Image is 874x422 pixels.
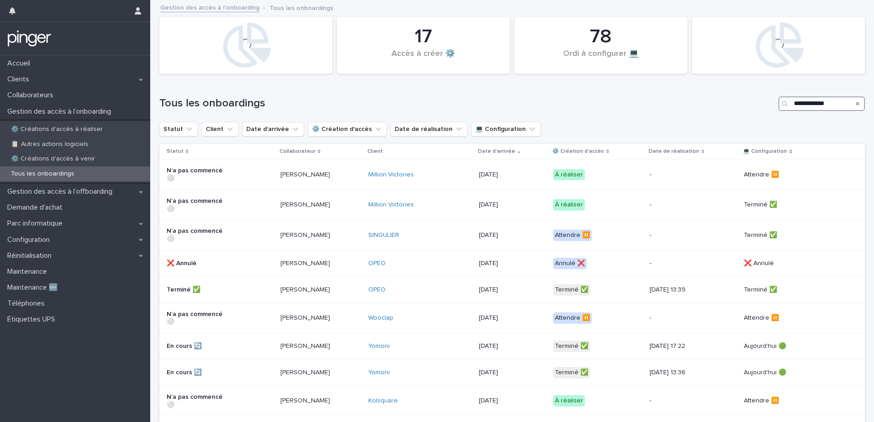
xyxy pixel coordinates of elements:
[280,314,346,322] p: [PERSON_NAME]
[279,146,315,156] p: Collaborateur
[159,386,865,416] tr: N’a pas commencé ⚪[PERSON_NAME]Kolsquare [DATE]À réaliser-Attendre ⏸️
[479,286,544,294] p: [DATE]
[368,201,414,209] a: Million Victories
[159,276,865,303] tr: Terminé ✅[PERSON_NAME]OPEO [DATE]Terminé ✅[DATE] 13:39Terminé ✅
[159,250,865,276] tr: ❌ Annulé[PERSON_NAME]OPEO [DATE]Annulé ❌-❌ Annulé
[650,342,715,350] p: [DATE] 17:22
[553,367,590,378] div: Terminé ✅
[242,122,304,136] button: Date d'arrivée
[269,2,333,12] p: Tous les onboardings
[368,171,414,179] a: Million Victories
[167,197,232,213] p: N’a pas commencé ⚪
[159,303,865,333] tr: N’a pas commencé ⚪[PERSON_NAME]Wooclap [DATE]Attendre ⏸️-Attendre ⏸️
[471,122,541,136] button: 💻 Configuration
[553,230,592,241] div: Attendre ⏸️
[167,260,232,267] p: ❌ Annulé
[167,342,232,350] p: En cours 🔄
[4,203,70,212] p: Demande d'achat
[479,171,544,179] p: [DATE]
[650,260,715,267] p: -
[167,167,232,182] p: N’a pas commencé ⚪
[743,146,787,156] p: 💻 Configuration
[553,258,587,269] div: Annulé ❌
[368,260,386,267] a: OPEO
[4,59,37,68] p: Accueil
[778,96,865,111] input: Search
[744,286,809,294] p: Terminé ✅
[280,201,346,209] p: [PERSON_NAME]
[4,267,54,276] p: Maintenance
[167,146,183,156] p: Statut
[744,201,809,209] p: Terminé ✅
[167,311,232,326] p: N’a pas commencé ⚪
[479,369,544,377] p: [DATE]
[159,97,775,110] h1: Tous les onboardings
[4,170,81,178] p: Tous les onboardings
[4,236,57,244] p: Configuration
[552,146,604,156] p: ⚙️ Création d'accès
[352,49,494,68] div: Accès à créer ⚙️
[650,231,715,239] p: -
[650,369,715,377] p: [DATE] 13:36
[280,260,346,267] p: [PERSON_NAME]
[744,260,809,267] p: ❌ Annulé
[650,397,715,405] p: -
[308,122,387,136] button: ⚙️ Création d'accès
[167,369,232,377] p: En cours 🔄
[744,171,809,179] p: Attendre ⏸️
[352,25,494,48] div: 17
[159,122,198,136] button: Statut
[167,227,232,243] p: N’a pas commencé ⚪
[650,314,715,322] p: -
[368,369,390,377] a: Yomoni
[159,160,865,190] tr: N’a pas commencé ⚪[PERSON_NAME]Million Victories [DATE]À réaliser-Attendre ⏸️
[4,141,96,148] p: 📋 Autres actions logiciels
[368,286,386,294] a: OPEO
[553,395,585,407] div: À réaliser
[4,251,59,260] p: Réinitialisation
[280,171,346,179] p: [PERSON_NAME]
[280,231,346,239] p: [PERSON_NAME]
[202,122,239,136] button: Client
[368,231,399,239] a: SINGULIER
[744,231,809,239] p: Terminé ✅
[553,312,592,324] div: Attendre ⏸️
[167,393,232,409] p: N’a pas commencé ⚪
[553,199,585,211] div: À réaliser
[4,283,65,292] p: Maintenance 🆕
[553,341,590,352] div: Terminé ✅
[479,231,544,239] p: [DATE]
[479,314,544,322] p: [DATE]
[4,187,120,196] p: Gestion des accès à l’offboarding
[280,369,346,377] p: [PERSON_NAME]
[479,260,544,267] p: [DATE]
[159,359,865,386] tr: En cours 🔄[PERSON_NAME]Yomoni [DATE]Terminé ✅[DATE] 13:36Aujourd'hui 🟢
[280,286,346,294] p: [PERSON_NAME]
[391,122,467,136] button: Date de réalisation
[478,146,515,156] p: Date d'arrivée
[649,146,699,156] p: Date de réalisation
[368,397,398,405] a: Kolsquare
[280,397,346,405] p: [PERSON_NAME]
[479,201,544,209] p: [DATE]
[4,219,70,228] p: Parc informatique
[530,49,672,68] div: Ordi à configurer 💻
[159,190,865,220] tr: N’a pas commencé ⚪[PERSON_NAME]Million Victories [DATE]À réaliser-Terminé ✅
[479,397,544,405] p: [DATE]
[160,2,259,12] a: Gestion des accès à l’onboarding
[744,314,809,322] p: Attendre ⏸️
[4,315,62,324] p: Étiquettes UPS
[7,30,51,48] img: mTgBEunGTSyRkCgitkcU
[650,286,715,294] p: [DATE] 13:39
[553,169,585,181] div: À réaliser
[4,299,52,308] p: Téléphones
[744,342,809,350] p: Aujourd'hui 🟢
[280,342,346,350] p: [PERSON_NAME]
[368,342,390,350] a: Yomoni
[367,146,383,156] p: Client
[530,25,672,48] div: 78
[479,342,544,350] p: [DATE]
[650,171,715,179] p: -
[744,369,809,377] p: Aujourd'hui 🟢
